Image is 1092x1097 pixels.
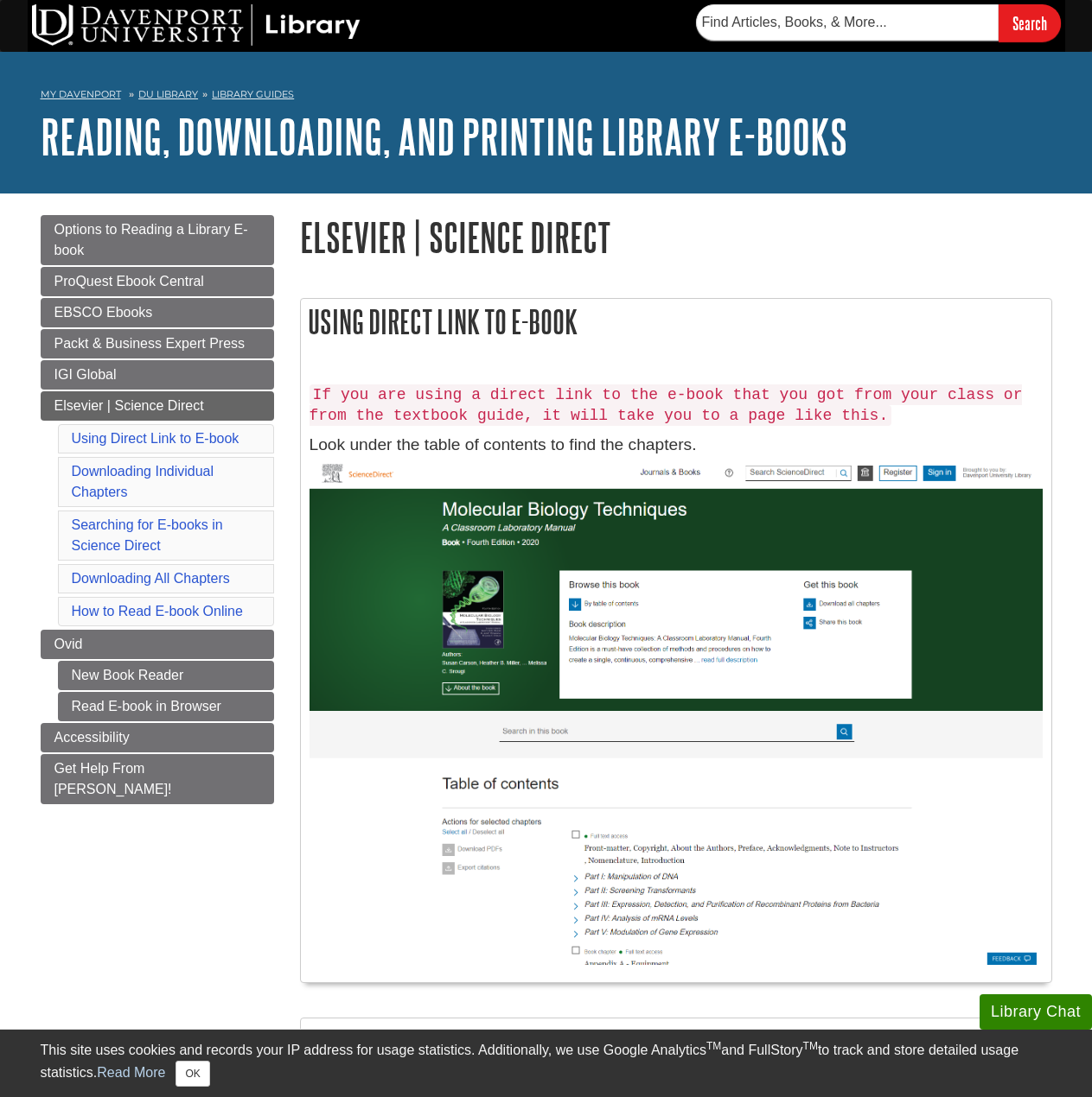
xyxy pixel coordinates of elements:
span: ProQuest Ebook Central [54,274,204,289]
a: Searching for E-books in Science Direct [72,517,223,553]
button: Close [176,1061,209,1087]
a: Get Help From [PERSON_NAME]! [41,754,274,804]
nav: breadcrumb [41,83,1052,111]
span: EBSCO Ebooks [54,305,153,320]
a: Library Guides [212,88,294,100]
a: How to Read E-book Online [72,604,243,618]
code: If you are using a direct link to the e-book that you got from your class or from the textbook gu... [310,384,1023,426]
a: EBSCO Ebooks [41,298,274,327]
a: Using Direct Link to E-book [72,431,239,446]
a: Downloading All Chapters [72,571,230,586]
a: My Davenport [41,87,121,102]
h2: Downloading Individual Chapters [301,1018,1051,1064]
span: Options to Reading a Library E-book [54,222,248,257]
a: Packt & Business Expert Press [41,329,274,358]
span: Ovid [54,637,83,651]
span: Elsevier | Science Direct [54,398,204,413]
a: Accessibility [41,723,274,752]
span: Get Help From [PERSON_NAME]! [54,761,172,796]
h2: Using Direct Link to E-book [301,299,1051,345]
button: Library Chat [980,994,1092,1030]
a: DU Library [138,88,198,100]
a: Elsevier | Science Direct [41,391,274,421]
img: DU Library [32,4,361,46]
input: Search [999,4,1061,41]
div: Guide Page Menu [41,215,274,804]
a: Ovid [41,630,274,659]
sup: TM [803,1040,818,1052]
span: Packt & Business Expert Press [54,336,246,351]
a: Read More [97,1065,165,1080]
a: Options to Reading a Library E-book [41,215,274,265]
a: IGI Global [41,360,274,390]
sup: TM [706,1040,721,1052]
a: Read E-book in Browser [58,692,274,721]
form: Searches DU Library's articles, books, and more [696,4,1061,41]
a: Reading, Downloading, and Printing Library E-books [41,110,847,163]
div: Look under the table of contents to find the chapters. [310,375,1043,973]
span: IGI Global [54,367,117,382]
input: Find Articles, Books, & More... [696,4,999,41]
span: Accessibility [54,730,130,745]
a: ProQuest Ebook Central [41,267,274,296]
div: This site uses cookies and records your IP address for usage statistics. Additionally, we use Goo... [41,1040,1052,1087]
img: ebook [310,458,1043,965]
h1: Elsevier | Science Direct [300,215,1052,259]
a: New Book Reader [58,661,274,690]
a: Downloading Individual Chapters [72,464,214,499]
